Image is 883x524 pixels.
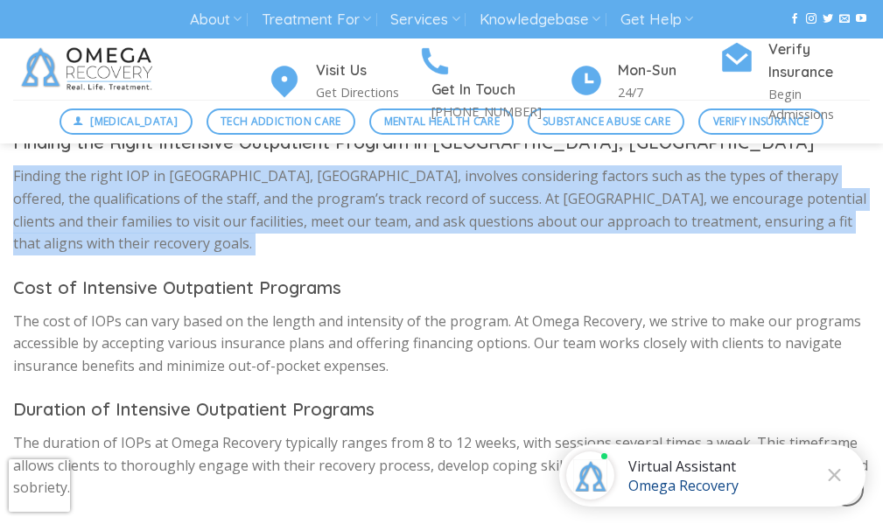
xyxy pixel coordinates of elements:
p: 24/7 [618,82,719,102]
a: Knowledgebase [480,3,600,36]
a: Follow on Twitter [823,13,833,25]
p: Finding the right IOP in [GEOGRAPHIC_DATA], [GEOGRAPHIC_DATA], involves considering factors such ... [13,165,870,255]
a: Tech Addiction Care [207,108,356,135]
a: [MEDICAL_DATA] [60,108,193,135]
p: The cost of IOPs can vary based on the length and intensity of the program. At Omega Recovery, we... [13,311,870,378]
a: Services [390,3,459,36]
a: About [190,3,242,36]
img: Omega Recovery [13,38,166,100]
span: [MEDICAL_DATA] [90,113,178,129]
a: Get In Touch [PHONE_NUMBER] [417,41,568,122]
a: Get Help [620,3,693,36]
p: Begin Admissions [768,84,870,124]
a: Follow on YouTube [856,13,866,25]
a: Treatment For [262,3,371,36]
h4: Mon-Sun [618,59,719,82]
a: Visit Us Get Directions [267,59,417,102]
iframe: reCAPTCHA [9,459,70,512]
p: The duration of IOPs at Omega Recovery typically ranges from 8 to 12 weeks, with sessions several... [13,432,870,500]
p: [PHONE_NUMBER] [431,101,568,122]
a: Send us an email [839,13,850,25]
h3: Cost of Intensive Outpatient Programs [13,274,870,302]
p: Get Directions [316,82,417,102]
a: Follow on Instagram [806,13,816,25]
h4: Verify Insurance [768,38,870,84]
a: Follow on Facebook [789,13,800,25]
h3: Duration of Intensive Outpatient Programs [13,395,870,423]
a: Verify Insurance Begin Admissions [719,38,870,124]
span: Tech Addiction Care [221,113,341,129]
h4: Visit Us [316,59,417,82]
h4: Get In Touch [431,79,568,101]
